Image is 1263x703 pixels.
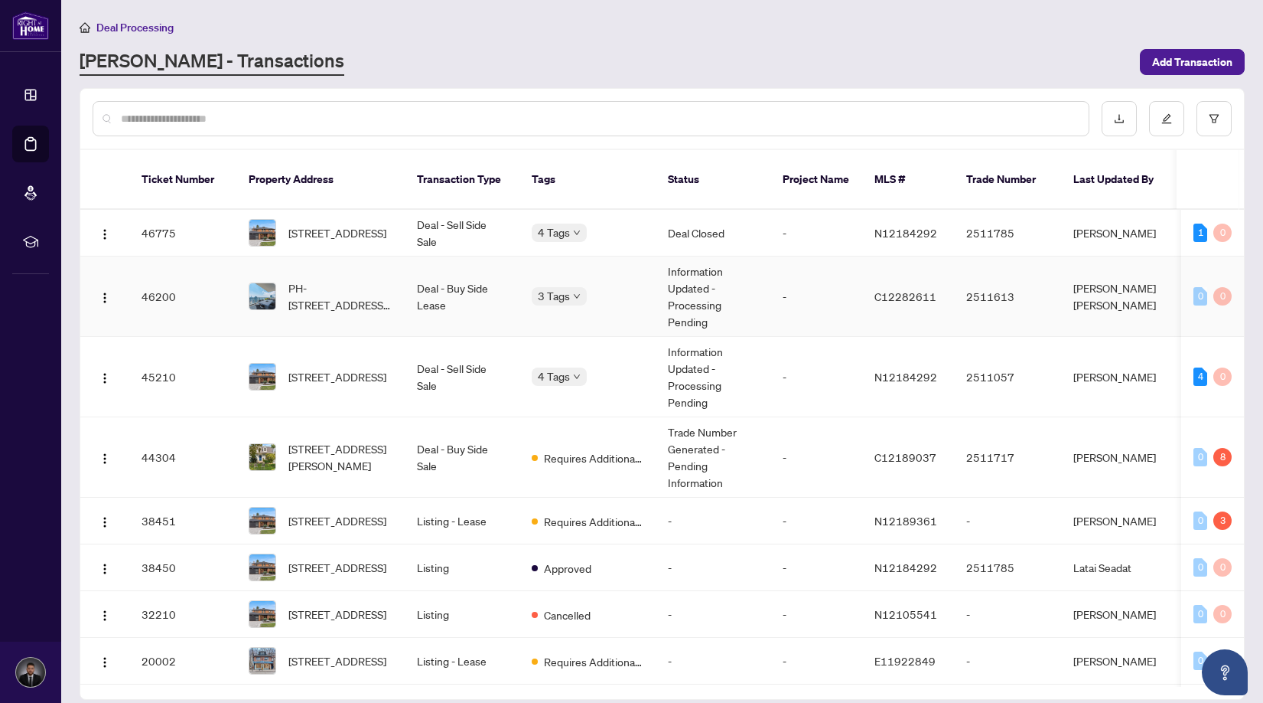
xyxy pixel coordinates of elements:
td: [PERSON_NAME] [1061,638,1176,685]
span: edit [1161,113,1172,124]
span: download [1114,113,1125,124]
span: PH-[STREET_ADDRESS][PERSON_NAME] [288,280,392,313]
button: Logo [93,602,117,626]
td: 2511785 [954,544,1061,591]
span: Cancelled [544,607,591,623]
td: 2511717 [954,417,1061,498]
img: Logo [99,372,111,384]
td: Listing - Lease [405,638,519,685]
span: [STREET_ADDRESS] [288,559,386,576]
td: 2511785 [954,210,1061,257]
button: Logo [93,365,117,389]
td: - [770,210,862,257]
td: Deal Closed [656,210,770,257]
div: 0 [1193,652,1207,670]
span: Add Transaction [1152,50,1232,74]
td: Trade Number Generated - Pending Information [656,417,770,498]
button: Logo [93,284,117,309]
button: Logo [93,221,117,245]
div: 4 [1193,368,1207,386]
td: - [770,638,862,685]
td: [PERSON_NAME] [1061,591,1176,638]
th: Ticket Number [129,150,236,210]
td: 46775 [129,210,236,257]
td: Information Updated - Processing Pending [656,257,770,337]
img: Logo [99,228,111,240]
span: C12282611 [874,289,936,303]
td: - [770,591,862,638]
button: filter [1196,101,1232,136]
button: Logo [93,649,117,673]
td: - [656,498,770,544]
img: thumbnail-img [249,283,275,309]
span: [STREET_ADDRESS] [288,652,386,669]
td: Information Updated - Processing Pending [656,337,770,417]
td: - [954,498,1061,544]
td: [PERSON_NAME] [1061,417,1176,498]
div: 0 [1193,512,1207,530]
th: Property Address [236,150,405,210]
td: - [656,638,770,685]
span: Approved [544,560,591,577]
td: - [770,417,862,498]
span: [STREET_ADDRESS] [288,224,386,241]
span: Requires Additional Docs [544,450,643,466]
button: Add Transaction [1140,49,1245,75]
td: Deal - Sell Side Sale [405,210,519,257]
span: down [573,229,581,237]
td: 38451 [129,498,236,544]
td: - [656,591,770,638]
td: Deal - Buy Side Lease [405,257,519,337]
span: [STREET_ADDRESS][PERSON_NAME] [288,440,392,474]
td: [PERSON_NAME] [1061,337,1176,417]
div: 0 [1213,605,1232,623]
div: 0 [1213,558,1232,577]
th: MLS # [862,150,954,210]
td: 32210 [129,591,236,638]
td: - [770,498,862,544]
div: 3 [1213,512,1232,530]
img: thumbnail-img [249,554,275,580]
button: download [1102,101,1137,136]
th: Last Updated By [1061,150,1176,210]
img: thumbnail-img [249,648,275,674]
div: 0 [1193,605,1207,623]
td: 20002 [129,638,236,685]
span: N12184292 [874,226,937,240]
td: - [770,337,862,417]
div: 0 [1213,224,1232,242]
span: 3 Tags [538,287,570,305]
span: N12184292 [874,561,937,574]
span: C12189037 [874,450,936,464]
span: 4 Tags [538,224,570,241]
td: 38450 [129,544,236,591]
td: 2511057 [954,337,1061,417]
img: thumbnail-img [249,364,275,390]
div: 8 [1213,448,1232,466]
span: Deal Processing [96,21,174,34]
img: Logo [99,516,111,528]
img: Logo [99,563,111,575]
img: thumbnail-img [249,444,275,470]
td: - [954,591,1061,638]
td: Listing - Lease [405,498,519,544]
img: Logo [99,610,111,622]
div: 0 [1193,558,1207,577]
span: N12184292 [874,370,937,384]
td: [PERSON_NAME] [PERSON_NAME] [1061,257,1176,337]
span: [STREET_ADDRESS] [288,606,386,623]
img: Profile Icon [16,658,45,687]
td: - [770,544,862,591]
span: down [573,293,581,300]
div: 0 [1193,287,1207,306]
span: 4 Tags [538,368,570,385]
img: thumbnail-img [249,601,275,627]
span: E11922849 [874,654,936,668]
span: N12189361 [874,514,937,528]
img: Logo [99,453,111,465]
td: Latai Seadat [1061,544,1176,591]
span: Requires Additional Docs [544,513,643,530]
td: 46200 [129,257,236,337]
img: thumbnail-img [249,220,275,246]
th: Tags [519,150,656,210]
